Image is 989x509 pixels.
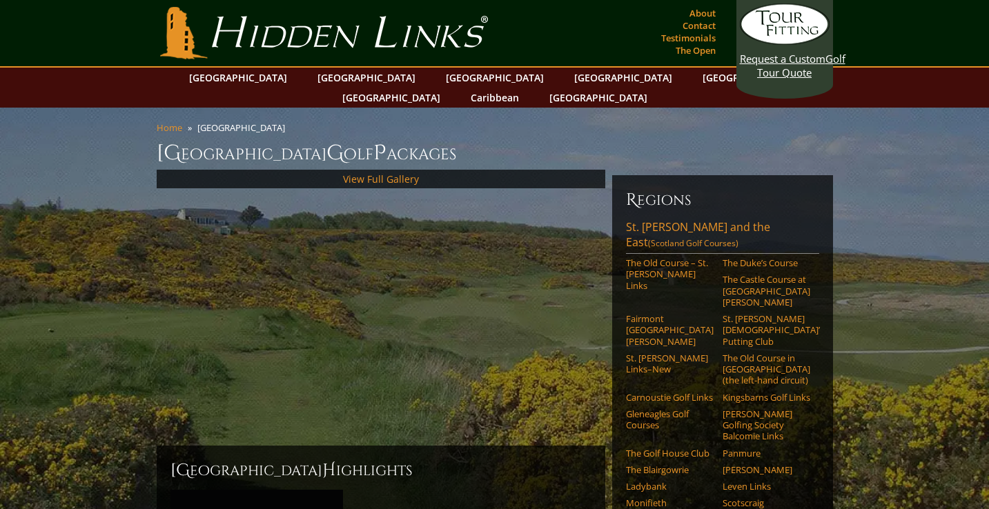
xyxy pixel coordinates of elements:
[157,139,833,167] h1: [GEOGRAPHIC_DATA] olf ackages
[182,68,294,88] a: [GEOGRAPHIC_DATA]
[723,392,810,403] a: Kingsbarns Golf Links
[626,448,714,459] a: The Golf House Club
[326,139,344,167] span: G
[626,497,714,508] a: Monifieth
[723,257,810,268] a: The Duke’s Course
[542,88,654,108] a: [GEOGRAPHIC_DATA]
[723,497,810,508] a: Scotscraig
[311,68,422,88] a: [GEOGRAPHIC_DATA]
[343,172,419,186] a: View Full Gallery
[723,448,810,459] a: Panmure
[626,189,819,211] h6: Regions
[567,68,679,88] a: [GEOGRAPHIC_DATA]
[626,408,714,431] a: Gleneagles Golf Courses
[464,88,526,108] a: Caribbean
[723,464,810,475] a: [PERSON_NAME]
[723,408,810,442] a: [PERSON_NAME] Golfing Society Balcomie Links
[723,313,810,347] a: St. [PERSON_NAME] [DEMOGRAPHIC_DATA]’ Putting Club
[322,459,336,481] span: H
[626,313,714,347] a: Fairmont [GEOGRAPHIC_DATA][PERSON_NAME]
[335,88,447,108] a: [GEOGRAPHIC_DATA]
[197,121,291,134] li: [GEOGRAPHIC_DATA]
[626,257,714,291] a: The Old Course – St. [PERSON_NAME] Links
[648,237,738,249] span: (Scotland Golf Courses)
[740,3,830,79] a: Request a CustomGolf Tour Quote
[157,121,182,134] a: Home
[626,352,714,375] a: St. [PERSON_NAME] Links–New
[373,139,386,167] span: P
[672,41,719,60] a: The Open
[170,459,591,481] h2: [GEOGRAPHIC_DATA] ighlights
[626,219,819,254] a: St. [PERSON_NAME] and the East(Scotland Golf Courses)
[626,392,714,403] a: Carnoustie Golf Links
[626,464,714,475] a: The Blairgowrie
[740,52,825,66] span: Request a Custom
[679,16,719,35] a: Contact
[723,352,810,386] a: The Old Course in [GEOGRAPHIC_DATA] (the left-hand circuit)
[696,68,807,88] a: [GEOGRAPHIC_DATA]
[723,481,810,492] a: Leven Links
[686,3,719,23] a: About
[723,274,810,308] a: The Castle Course at [GEOGRAPHIC_DATA][PERSON_NAME]
[626,481,714,492] a: Ladybank
[439,68,551,88] a: [GEOGRAPHIC_DATA]
[658,28,719,48] a: Testimonials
